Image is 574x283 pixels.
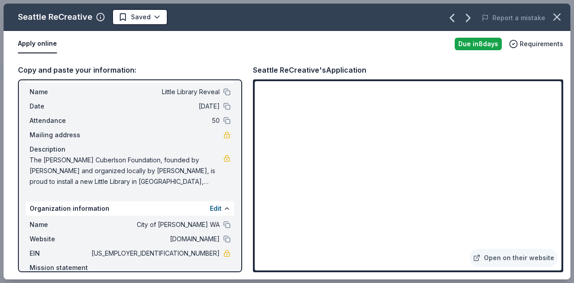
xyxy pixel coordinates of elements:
[30,219,90,230] span: Name
[90,101,220,112] span: [DATE]
[30,155,223,187] span: The [PERSON_NAME] Cuberlson Foundation, founded by [PERSON_NAME] and organized locally by [PERSON...
[210,203,222,214] button: Edit
[520,39,563,49] span: Requirements
[30,130,90,140] span: Mailing address
[30,115,90,126] span: Attendance
[30,262,230,273] div: Mission statement
[112,9,168,25] button: Saved
[90,219,220,230] span: City of [PERSON_NAME] WA
[30,87,90,97] span: Name
[131,12,151,22] span: Saved
[253,64,366,76] div: Seattle ReCreative's Application
[30,144,230,155] div: Description
[509,39,563,49] button: Requirements
[90,248,220,259] span: [US_EMPLOYER_IDENTIFICATION_NUMBER]
[90,234,220,244] span: [DOMAIN_NAME]
[30,101,90,112] span: Date
[482,13,545,23] button: Report a mistake
[18,64,242,76] div: Copy and paste your information:
[18,10,92,24] div: Seattle ReCreative
[455,38,502,50] div: Due in 8 days
[30,248,90,259] span: EIN
[90,115,220,126] span: 50
[90,87,220,97] span: Little Library Reveal
[26,201,234,216] div: Organization information
[470,249,558,267] a: Open on their website
[30,234,90,244] span: Website
[18,35,57,53] button: Apply online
